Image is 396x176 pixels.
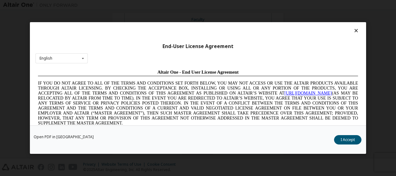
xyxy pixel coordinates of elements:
a: Open PDF in [GEOGRAPHIC_DATA] [34,135,94,139]
span: IF YOU DO NOT AGREE TO ALL OF THE TERMS AND CONDITIONS SET FORTH BELOW, YOU MAY NOT ACCESS OR USE... [2,14,323,58]
a: [URL][DOMAIN_NAME] [249,24,296,28]
div: End-User License Agreement [35,43,361,50]
span: Lore Ipsumd Sit Ame Cons Adipisc Elitseddo (“Eiusmodte”) in utlabor Etdolo Magnaaliqua Eni. (“Adm... [2,64,323,108]
div: English [40,56,52,60]
span: Altair One - End User License Agreement [122,2,203,7]
button: I Accept [334,135,361,144]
